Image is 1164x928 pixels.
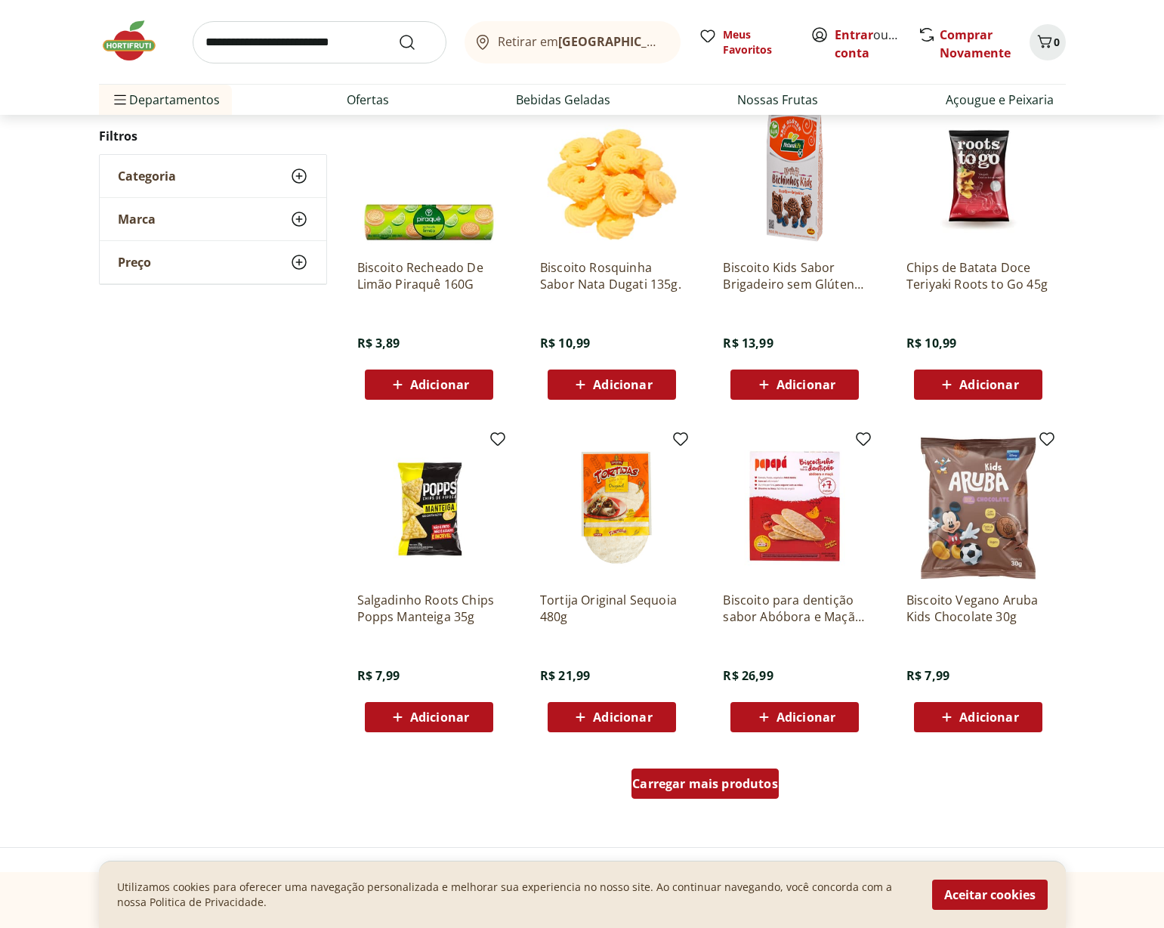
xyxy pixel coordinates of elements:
span: Adicionar [777,711,835,723]
img: Biscoito Vegano Aruba Kids Chocolate 30g [906,436,1050,580]
span: R$ 7,99 [906,667,949,684]
img: Tortija Original Sequoia 480g [540,436,684,580]
button: Adicionar [365,702,493,732]
a: Carregar mais produtos [631,769,779,805]
span: R$ 10,99 [540,335,590,351]
h2: Filtros [99,121,327,151]
img: Biscoito para dentição sabor Abóbora e Maçã Papapá 36g [723,436,866,580]
b: [GEOGRAPHIC_DATA]/[GEOGRAPHIC_DATA] [558,33,813,50]
p: Utilizamos cookies para oferecer uma navegação personalizada e melhorar sua experiencia no nosso ... [117,880,914,910]
button: Retirar em[GEOGRAPHIC_DATA]/[GEOGRAPHIC_DATA] [465,21,681,63]
span: R$ 7,99 [357,667,400,684]
span: ou [835,26,902,62]
button: Adicionar [914,702,1042,732]
img: Salgadinho Roots Chips Popps Manteiga 35g [357,436,501,580]
a: Biscoito Recheado De Limão Piraquê 160G [357,259,501,292]
span: Retirar em [498,35,665,48]
a: Tortija Original Sequoia 480g [540,592,684,625]
a: Açougue e Peixaria [946,91,1054,109]
span: Meus Favoritos [723,27,792,57]
a: Biscoito Vegano Aruba Kids Chocolate 30g [906,592,1050,625]
a: Biscoito para dentição sabor Abóbora e Maçã Papapá 36g [723,592,866,625]
span: Preço [118,255,151,270]
span: R$ 21,99 [540,667,590,684]
a: Bebidas Geladas [516,91,610,109]
a: Chips de Batata Doce Teriyaki Roots to Go 45g [906,259,1050,292]
button: Categoria [100,155,326,197]
span: Adicionar [593,379,652,391]
a: Meus Favoritos [699,27,792,57]
img: Biscoito Rosquinha Sabor Nata Dugati 135g. [540,104,684,247]
button: Carrinho [1030,24,1066,60]
button: Submit Search [398,33,434,51]
span: Marca [118,212,156,227]
img: Hortifruti [99,18,174,63]
span: R$ 10,99 [906,335,956,351]
button: Adicionar [914,370,1042,400]
a: Biscoito Rosquinha Sabor Nata Dugati 135g. [540,259,684,292]
span: R$ 26,99 [723,667,773,684]
button: Preço [100,241,326,283]
img: Biscoito Recheado De Limão Piraquê 160G [357,104,501,247]
a: Salgadinho Roots Chips Popps Manteiga 35g [357,592,501,625]
span: Categoria [118,169,176,184]
a: Ofertas [347,91,389,109]
a: Comprar Novamente [940,26,1011,61]
button: Adicionar [548,370,676,400]
button: Adicionar [365,370,493,400]
span: Adicionar [593,711,652,723]
a: Nossas Frutas [737,91,818,109]
button: Adicionar [730,702,859,732]
span: Adicionar [959,711,1018,723]
button: Menu [111,82,129,118]
a: Entrar [835,26,873,43]
span: Adicionar [410,711,469,723]
img: Chips de Batata Doce Teriyaki Roots to Go 45g [906,104,1050,247]
span: Adicionar [410,379,469,391]
button: Adicionar [548,702,676,732]
span: Adicionar [777,379,835,391]
span: R$ 13,99 [723,335,773,351]
span: Departamentos [111,82,220,118]
button: Aceitar cookies [932,880,1048,910]
span: 0 [1054,35,1060,49]
button: Marca [100,198,326,240]
a: Biscoito Kids Sabor Brigadeiro sem Glúten Natural Life 80g [723,259,866,292]
span: R$ 3,89 [357,335,400,351]
button: Adicionar [730,370,859,400]
span: Carregar mais produtos [632,778,778,790]
img: Biscoito Kids Sabor Brigadeiro sem Glúten Natural Life 80g [723,104,866,247]
input: search [193,21,446,63]
a: Criar conta [835,26,918,61]
span: Adicionar [959,379,1018,391]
